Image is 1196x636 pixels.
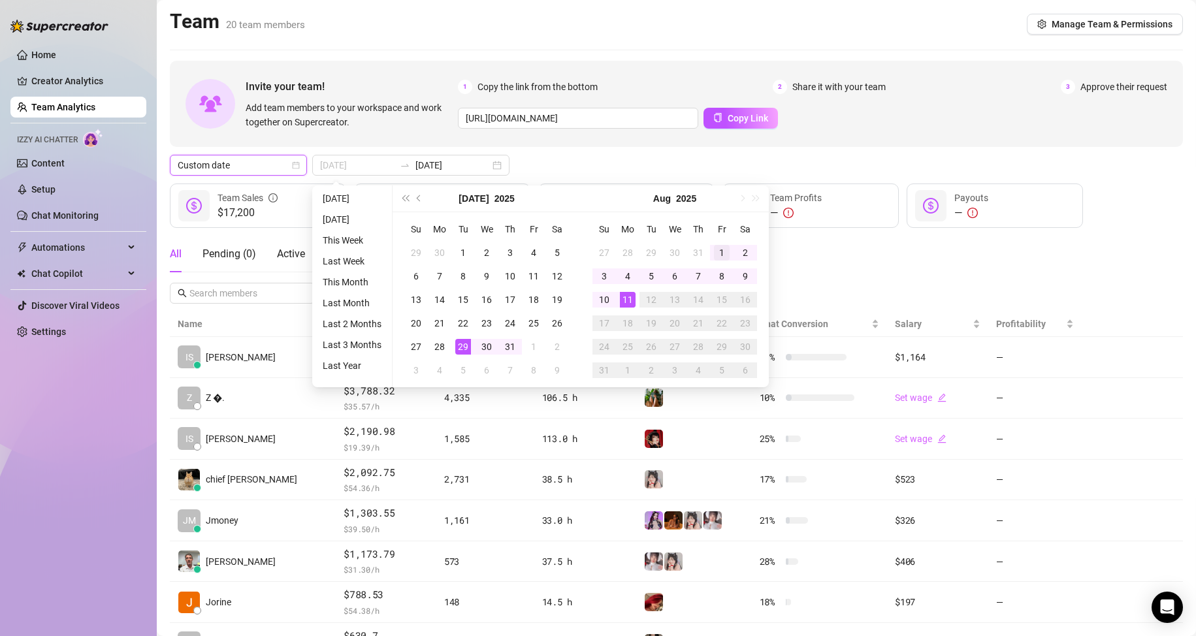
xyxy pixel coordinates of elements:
[317,295,387,311] li: Last Month
[645,511,663,530] img: Kisa
[522,264,545,288] td: 2025-07-11
[545,241,569,264] td: 2025-07-05
[687,288,710,311] td: 2025-08-14
[475,335,498,358] td: 2025-07-30
[770,193,822,203] span: Team Profits
[549,292,565,308] div: 19
[710,288,734,311] td: 2025-08-15
[432,292,447,308] div: 14
[458,80,472,94] span: 1
[187,390,192,405] span: Z
[522,311,545,335] td: 2025-07-25
[710,264,734,288] td: 2025-08-08
[549,268,565,284] div: 12
[451,217,475,241] th: Tu
[432,362,447,378] div: 4
[186,432,193,446] span: IS
[317,358,387,374] li: Last Year
[714,292,730,308] div: 15
[317,274,387,290] li: This Month
[592,358,616,382] td: 2025-08-31
[432,245,447,261] div: 30
[728,113,768,123] span: Copy Link
[667,315,683,331] div: 20
[737,268,753,284] div: 9
[620,292,636,308] div: 11
[428,217,451,241] th: Mo
[645,389,663,407] img: Sabrina
[1027,14,1183,35] button: Manage Team & Permissions
[455,292,471,308] div: 15
[218,205,278,221] span: $17,200
[498,217,522,241] th: Th
[428,288,451,311] td: 2025-07-14
[178,592,200,613] img: Jorine
[317,232,387,248] li: This Week
[643,315,659,331] div: 19
[526,292,541,308] div: 18
[477,80,598,94] span: Copy the link from the bottom
[663,311,687,335] td: 2025-08-20
[502,292,518,308] div: 17
[620,315,636,331] div: 18
[710,311,734,335] td: 2025-08-22
[206,390,225,405] span: Z �.
[703,511,722,530] img: Rosie
[760,472,781,486] span: 17 %
[760,319,828,329] span: Chat Conversion
[596,339,612,355] div: 24
[667,362,683,378] div: 3
[639,335,663,358] td: 2025-08-26
[526,339,541,355] div: 1
[498,311,522,335] td: 2025-07-24
[408,245,424,261] div: 29
[498,241,522,264] td: 2025-07-03
[667,245,683,261] div: 30
[645,430,663,448] img: Miss
[687,264,710,288] td: 2025-08-07
[954,193,988,203] span: Payouts
[663,241,687,264] td: 2025-07-30
[895,350,980,364] div: $1,164
[734,217,757,241] th: Sa
[664,511,683,530] img: PantheraX
[459,185,489,212] button: Choose a month
[268,191,278,205] span: info-circle
[542,432,628,446] div: 113.0 h
[451,288,475,311] td: 2025-07-15
[479,362,494,378] div: 6
[760,432,781,446] span: 25 %
[988,460,1082,501] td: —
[479,315,494,331] div: 23
[639,311,663,335] td: 2025-08-19
[710,241,734,264] td: 2025-08-01
[592,311,616,335] td: 2025-08-17
[690,268,706,284] div: 7
[734,241,757,264] td: 2025-08-02
[663,288,687,311] td: 2025-08-13
[690,245,706,261] div: 31
[400,160,410,170] span: to
[451,358,475,382] td: 2025-08-05
[432,315,447,331] div: 21
[31,102,95,112] a: Team Analytics
[643,339,659,355] div: 26
[246,78,458,95] span: Invite your team!
[502,339,518,355] div: 31
[760,350,781,364] span: 11 %
[428,241,451,264] td: 2025-06-30
[317,253,387,269] li: Last Week
[186,350,193,364] span: IS
[31,237,124,258] span: Automations
[178,469,200,490] img: chief keef
[737,292,753,308] div: 16
[455,362,471,378] div: 5
[344,400,428,413] span: $ 35.57 /h
[31,263,124,284] span: Chat Copilot
[408,362,424,378] div: 3
[737,339,753,355] div: 30
[616,217,639,241] th: Mo
[451,264,475,288] td: 2025-07-08
[202,246,256,262] div: Pending ( 0 )
[620,245,636,261] div: 28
